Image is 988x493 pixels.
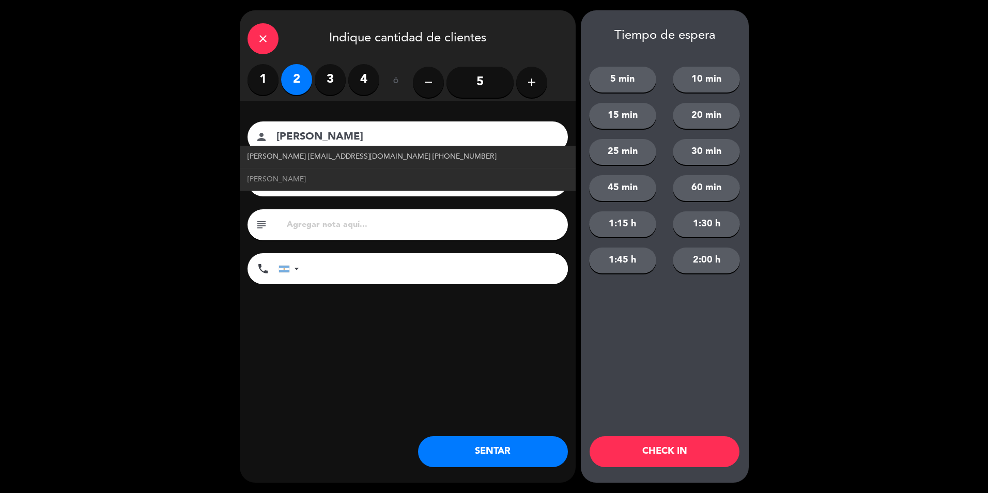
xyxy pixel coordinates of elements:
[589,103,656,129] button: 15 min
[257,263,269,275] i: phone
[348,64,379,95] label: 4
[673,175,740,201] button: 60 min
[589,67,656,93] button: 5 min
[422,76,435,88] i: remove
[281,64,312,95] label: 2
[673,248,740,273] button: 2:00 h
[589,139,656,165] button: 25 min
[248,151,497,163] span: [PERSON_NAME] [EMAIL_ADDRESS][DOMAIN_NAME] [PHONE_NUMBER]
[413,67,444,98] button: remove
[255,131,268,143] i: person
[589,175,656,201] button: 45 min
[581,28,749,43] div: Tiempo de espera
[275,128,554,146] input: Nombre del cliente
[315,64,346,95] label: 3
[248,174,306,186] span: [PERSON_NAME]
[379,64,413,100] div: ó
[286,218,560,232] input: Agregar nota aquí...
[673,211,740,237] button: 1:30 h
[516,67,547,98] button: add
[248,64,279,95] label: 1
[673,139,740,165] button: 30 min
[418,436,568,467] button: SENTAR
[673,67,740,93] button: 10 min
[526,76,538,88] i: add
[589,211,656,237] button: 1:15 h
[589,248,656,273] button: 1:45 h
[240,10,576,64] div: Indique cantidad de clientes
[255,219,268,231] i: subject
[257,33,269,45] i: close
[279,254,303,284] div: Argentina: +54
[590,436,739,467] button: CHECK IN
[673,103,740,129] button: 20 min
